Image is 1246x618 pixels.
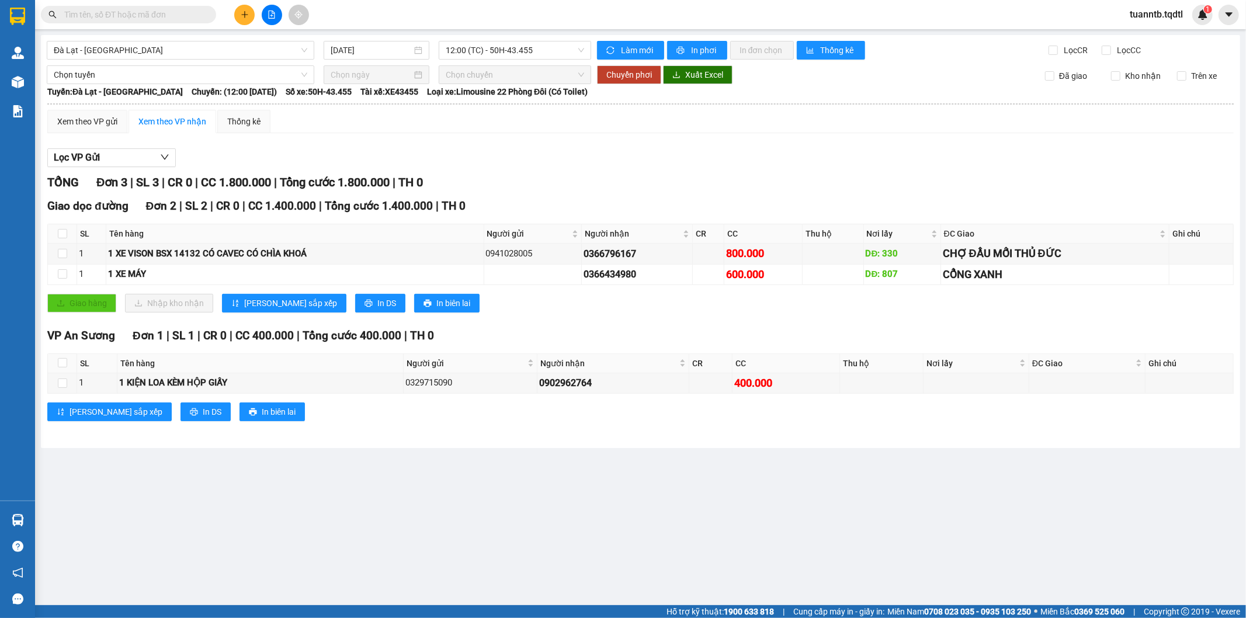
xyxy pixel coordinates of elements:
span: Nơi lấy [867,227,929,240]
th: Ghi chú [1169,224,1234,244]
span: | [274,175,277,189]
img: warehouse-icon [12,47,24,59]
div: Xem theo VP nhận [138,115,206,128]
button: printerIn DS [181,402,231,421]
div: 0941028005 [486,247,580,261]
button: sort-ascending[PERSON_NAME] sắp xếp [222,294,346,313]
strong: 0708 023 035 - 0935 103 250 [924,607,1031,616]
button: downloadXuất Excel [663,65,733,84]
span: Người gửi [407,357,526,370]
span: Chọn tuyến [54,66,307,84]
input: Tìm tên, số ĐT hoặc mã đơn [64,8,202,21]
span: sort-ascending [231,299,240,308]
th: CR [693,224,724,244]
th: CC [724,224,803,244]
img: icon-new-feature [1198,9,1208,20]
span: Nơi lấy [926,357,1017,370]
div: 800.000 [726,245,800,262]
span: ĐC Giao [944,227,1157,240]
button: bar-chartThống kê [797,41,865,60]
button: printerIn phơi [667,41,727,60]
span: printer [424,299,432,308]
span: Chuyến: (12:00 [DATE]) [192,85,277,98]
span: | [230,329,232,342]
span: | [783,605,785,618]
span: plus [241,11,249,19]
span: In DS [377,297,396,310]
span: sort-ascending [57,408,65,417]
span: In phơi [691,44,718,57]
span: question-circle [12,541,23,552]
div: 1 [79,247,104,261]
span: SL 3 [136,175,159,189]
span: Giao dọc đường [47,199,129,213]
div: Xem theo VP gửi [57,115,117,128]
button: sort-ascending[PERSON_NAME] sắp xếp [47,402,172,421]
span: [PERSON_NAME] sắp xếp [244,297,337,310]
span: In biên lai [436,297,470,310]
span: CR 0 [203,329,227,342]
span: download [672,71,681,80]
button: downloadNhập kho nhận [125,294,213,313]
div: 400.000 [734,375,838,391]
span: | [195,175,198,189]
button: plus [234,5,255,25]
img: solution-icon [12,105,24,117]
span: 1 [1206,5,1210,13]
span: message [12,593,23,605]
span: SL 2 [185,199,207,213]
span: | [404,329,407,342]
span: Đã giao [1054,70,1092,82]
div: 0366434980 [584,267,690,282]
span: Cung cấp máy in - giấy in: [793,605,884,618]
span: search [48,11,57,19]
span: Trên xe [1186,70,1221,82]
span: Tổng cước 1.400.000 [325,199,433,213]
span: | [436,199,439,213]
span: Lọc CC [1113,44,1143,57]
span: CC 1.400.000 [248,199,316,213]
button: caret-down [1219,5,1239,25]
span: Đơn 1 [133,329,164,342]
button: printerIn biên lai [240,402,305,421]
img: warehouse-icon [12,76,24,88]
span: Đà Lạt - Sài Gòn [54,41,307,59]
span: printer [190,408,198,417]
input: Chọn ngày [331,68,412,81]
span: copyright [1181,607,1189,616]
span: CC 400.000 [235,329,294,342]
span: 12:00 (TC) - 50H-43.455 [446,41,584,59]
span: bar-chart [806,46,816,55]
div: 0902962764 [539,376,687,390]
div: 600.000 [726,266,800,283]
span: Tổng cước 1.800.000 [280,175,390,189]
span: sync [606,46,616,55]
span: Tổng cước 400.000 [303,329,401,342]
b: Tuyến: Đà Lạt - [GEOGRAPHIC_DATA] [47,87,183,96]
span: TH 0 [398,175,423,189]
span: notification [12,567,23,578]
span: Đơn 3 [96,175,127,189]
span: Tài xế: XE43455 [360,85,418,98]
span: Miền Bắc [1040,605,1124,618]
span: Hỗ trợ kỹ thuật: [667,605,774,618]
span: Xuất Excel [685,68,723,81]
span: Làm mới [621,44,655,57]
button: file-add [262,5,282,25]
span: CC 1.800.000 [201,175,271,189]
img: logo-vxr [10,8,25,25]
span: | [210,199,213,213]
span: printer [249,408,257,417]
div: DĐ: 330 [866,247,939,261]
th: SL [77,354,117,373]
span: [PERSON_NAME] sắp xếp [70,405,162,418]
button: Lọc VP Gửi [47,148,176,167]
span: down [160,152,169,162]
div: 1 KIỆN LOA KÈM HỘP GIẤY [119,376,401,390]
span: In biên lai [262,405,296,418]
th: Thu hộ [803,224,863,244]
strong: 1900 633 818 [724,607,774,616]
strong: 0369 525 060 [1074,607,1124,616]
button: uploadGiao hàng [47,294,116,313]
span: Lọc CR [1060,44,1090,57]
